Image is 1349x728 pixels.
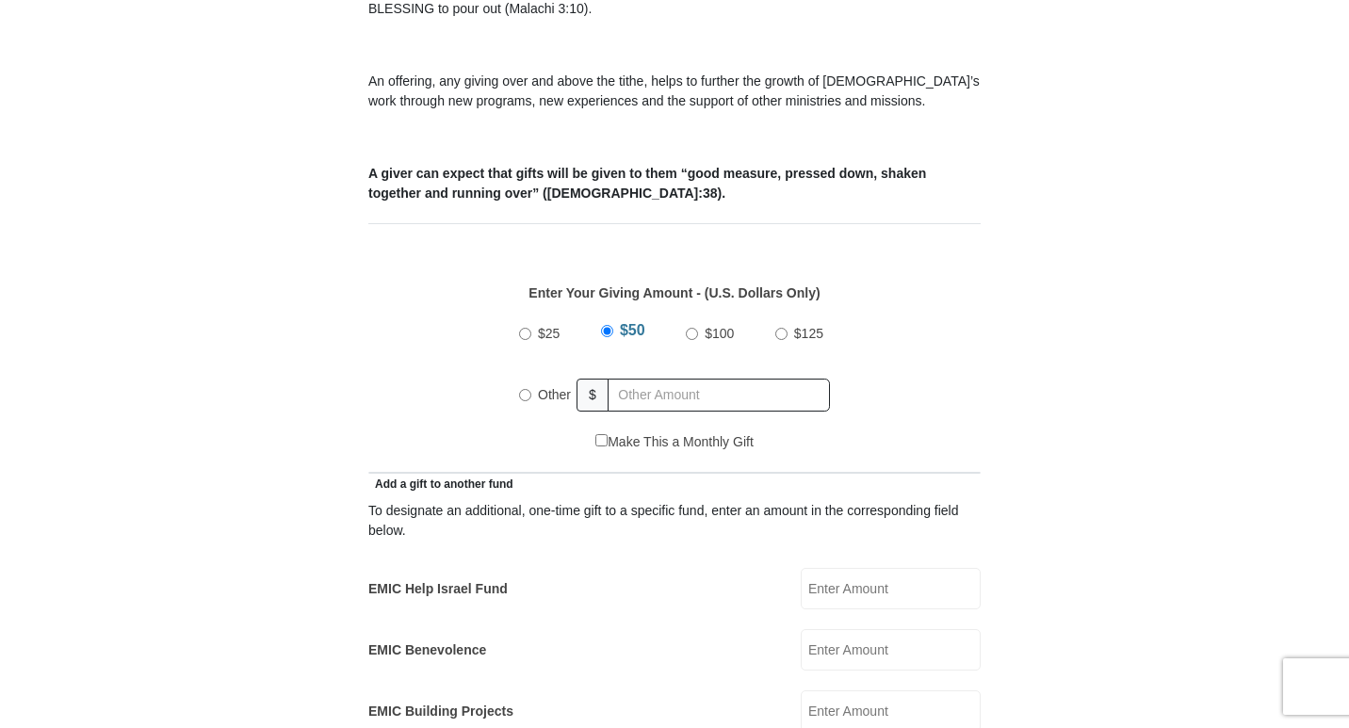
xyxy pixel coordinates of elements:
[608,379,830,412] input: Other Amount
[577,379,609,412] span: $
[368,579,508,599] label: EMIC Help Israel Fund
[368,166,926,201] b: A giver can expect that gifts will be given to them “good measure, pressed down, shaken together ...
[368,640,486,660] label: EMIC Benevolence
[801,629,981,671] input: Enter Amount
[595,432,754,452] label: Make This a Monthly Gift
[528,285,820,300] strong: Enter Your Giving Amount - (U.S. Dollars Only)
[368,477,513,491] span: Add a gift to another fund
[620,322,645,338] span: $50
[538,387,571,402] span: Other
[705,326,734,341] span: $100
[368,501,981,541] div: To designate an additional, one-time gift to a specific fund, enter an amount in the correspondin...
[801,568,981,609] input: Enter Amount
[595,434,608,446] input: Make This a Monthly Gift
[794,326,823,341] span: $125
[538,326,560,341] span: $25
[368,702,513,721] label: EMIC Building Projects
[368,72,981,111] p: An offering, any giving over and above the tithe, helps to further the growth of [DEMOGRAPHIC_DAT...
